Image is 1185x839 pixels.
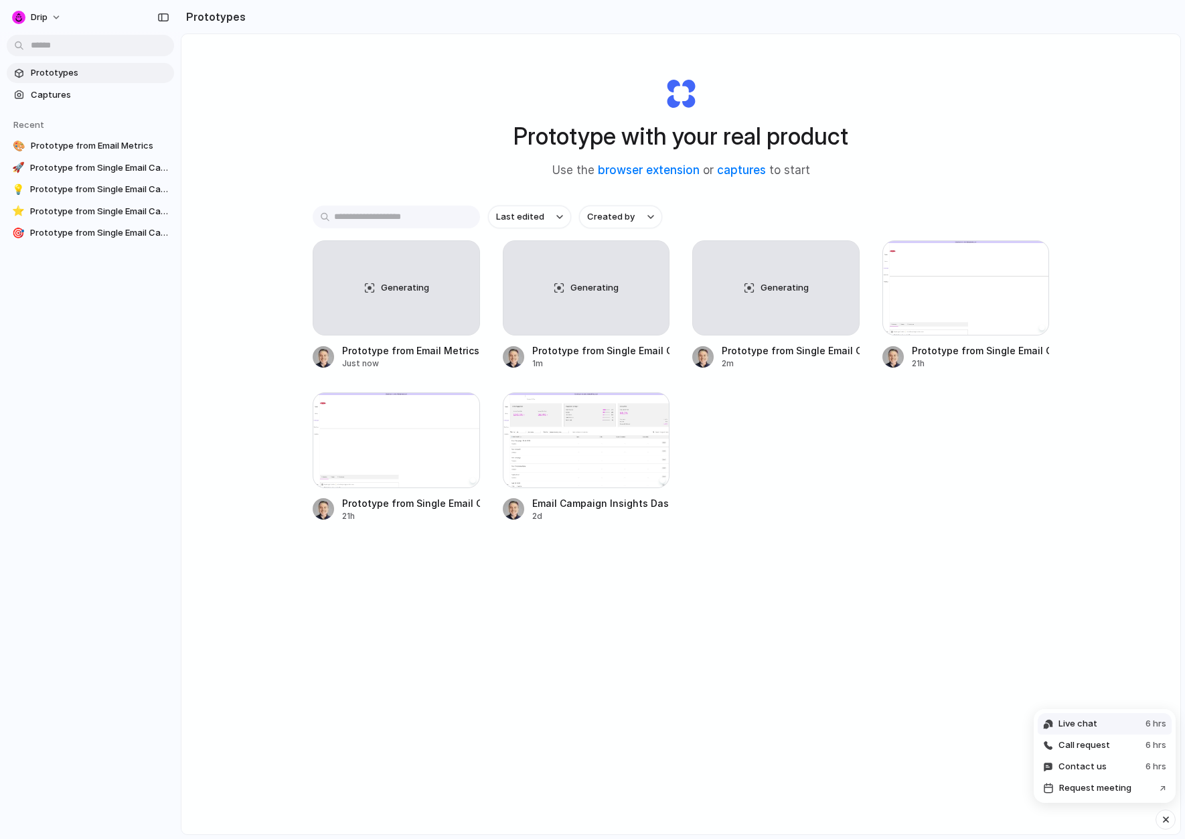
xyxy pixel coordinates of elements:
span: Use the or to start [552,162,810,179]
button: Live chat6 hrs [1038,713,1172,735]
a: Prototypes [7,63,174,83]
span: Prototype from Single Email Campaigns [30,205,169,218]
span: Prototype from Single Email Campaign Setup [30,161,169,175]
a: 🚀Prototype from Single Email Campaign Setup [7,158,174,178]
a: captures [717,163,766,177]
span: Prototypes [31,66,169,80]
div: 🎯 [12,226,25,240]
h2: Prototypes [181,9,246,25]
div: Just now [342,358,479,370]
a: GeneratingPrototype from Single Email Campaigns2m [692,240,860,370]
span: Prototype from Single Email Campaigns [30,226,169,240]
span: Contact us [1058,760,1107,773]
div: Prototype from Single Email Campaigns [722,344,860,358]
span: Live chat [1058,717,1097,731]
a: Prototype from Single Email CampaignsPrototype from Single Email Campaigns21h [313,392,480,522]
span: Recent [13,119,44,130]
a: GeneratingPrototype from Email MetricsJust now [313,240,480,370]
span: Last edited [496,210,544,224]
button: Last edited [488,206,571,228]
div: Prototype from Single Email Campaigns [912,344,1050,358]
span: Generating [381,281,429,295]
div: Prototype from Single Email Campaign Setup [532,344,670,358]
span: ↗ [1160,781,1166,795]
div: Prototype from Email Metrics [342,344,479,358]
span: Captures [31,88,169,102]
span: 6 hrs [1145,739,1166,752]
span: 6 hrs [1145,717,1166,731]
div: ⭐ [12,205,25,218]
h1: Prototype with your real product [513,119,848,154]
span: Request meeting [1059,781,1131,795]
button: Contact us6 hrs [1038,756,1172,777]
div: 21h [912,358,1050,370]
a: ⭐Prototype from Single Email Campaigns [7,202,174,222]
a: 💡Prototype from Single Email Campaigns [7,179,174,200]
span: Prototype from Single Email Campaigns [30,183,169,196]
span: Drip [31,11,48,24]
a: 🎨Prototype from Email Metrics [7,136,174,156]
span: Call request [1058,739,1110,752]
div: 🚀 [12,161,25,175]
div: 🎨 [12,139,25,153]
div: Email Campaign Insights Dashboard [532,496,670,510]
div: 21h [342,510,480,522]
a: Prototype from Single Email CampaignsPrototype from Single Email Campaigns21h [882,240,1050,370]
a: Email Campaign Insights DashboardEmail Campaign Insights Dashboard2d [503,392,670,522]
div: 2d [532,510,670,522]
span: Generating [761,281,809,295]
a: GeneratingPrototype from Single Email Campaign Setup1m [503,240,670,370]
span: Generating [570,281,619,295]
a: browser extension [598,163,700,177]
button: Call request6 hrs [1038,735,1172,756]
div: 💡 [12,183,25,196]
button: Drip [7,7,68,28]
a: Captures [7,85,174,105]
span: Prototype from Email Metrics [31,139,169,153]
button: Created by [579,206,662,228]
div: 2m [722,358,860,370]
a: 🎯Prototype from Single Email Campaigns [7,223,174,243]
span: Created by [587,210,635,224]
span: 6 hrs [1145,760,1166,773]
div: 1m [532,358,670,370]
div: Prototype from Single Email Campaigns [342,496,480,510]
button: Request meeting↗ [1038,777,1172,799]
